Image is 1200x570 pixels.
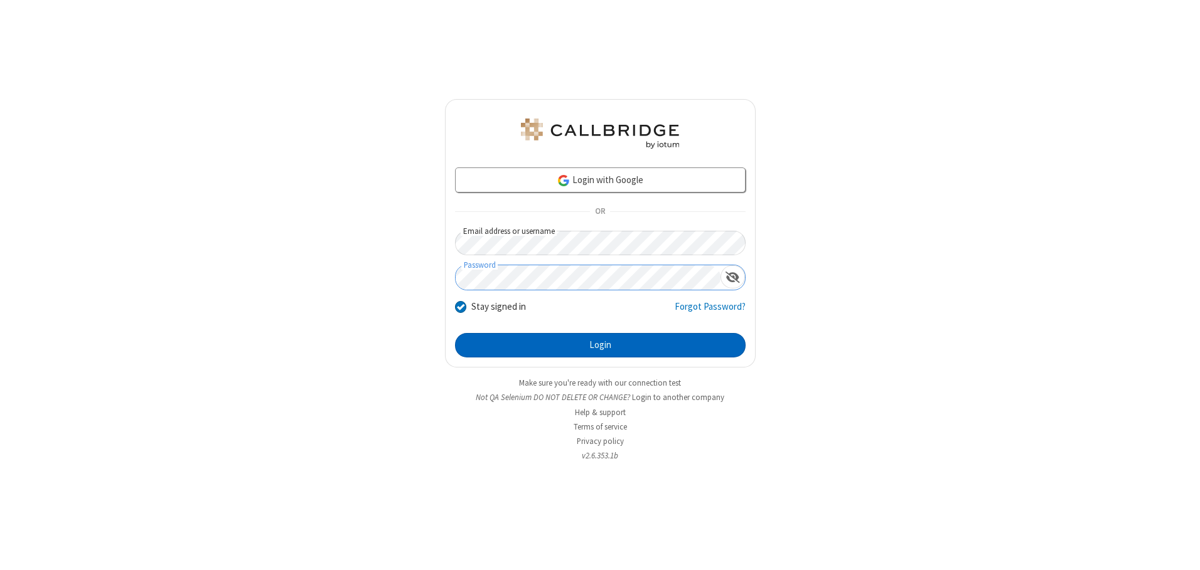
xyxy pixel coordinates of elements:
a: Terms of service [574,421,627,432]
input: Email address or username [455,231,746,255]
label: Stay signed in [471,300,526,314]
img: QA Selenium DO NOT DELETE OR CHANGE [518,119,682,149]
a: Make sure you're ready with our connection test [519,377,681,388]
input: Password [456,265,721,290]
div: Show password [721,265,745,288]
img: google-icon.png [557,174,571,187]
a: Help & support [575,407,626,418]
a: Login with Google [455,167,746,193]
button: Login to another company [632,391,724,403]
li: Not QA Selenium DO NOT DELETE OR CHANGE? [445,391,756,403]
li: v2.6.353.1b [445,450,756,462]
a: Privacy policy [577,436,624,446]
a: Forgot Password? [675,300,746,324]
span: OR [590,203,610,221]
button: Login [455,333,746,358]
